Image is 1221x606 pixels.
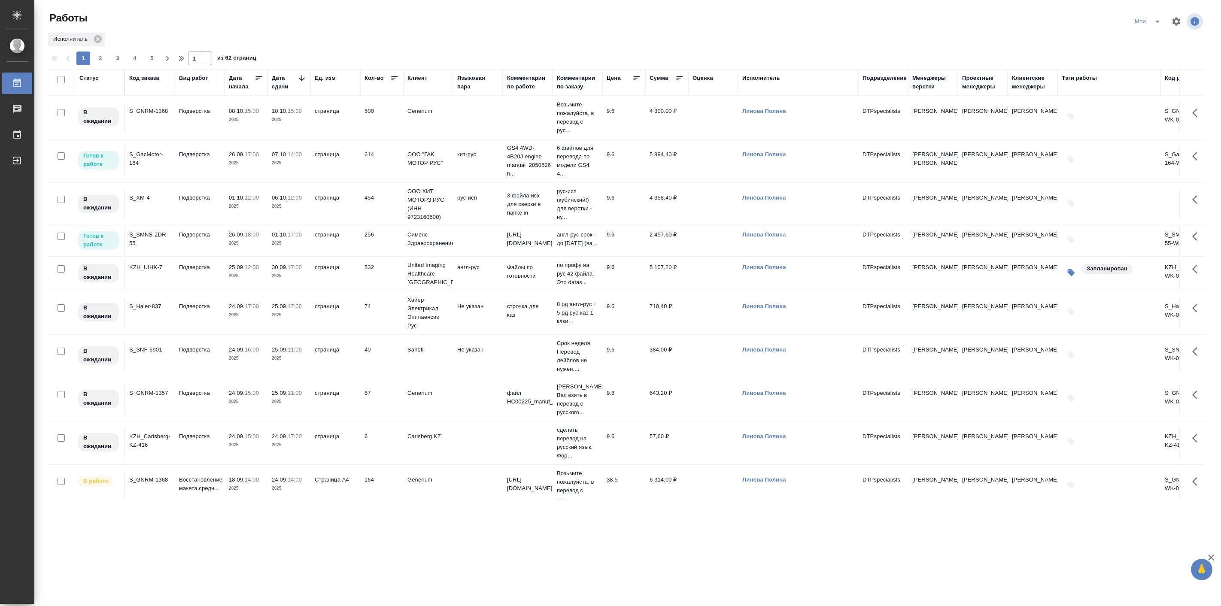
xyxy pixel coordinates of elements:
div: Запланирован [1081,263,1133,275]
p: 06.10, [272,194,288,201]
td: [PERSON_NAME] [958,189,1008,219]
td: S_GNRM-1357-WK-023 [1160,385,1210,415]
p: 07.10, [272,151,288,158]
a: Линова Полина [742,151,786,158]
p: 25.09, [272,303,288,309]
p: файл НС00225_manuf_2 [507,389,548,406]
td: 9.6 [602,259,645,289]
div: Кол-во [364,74,384,82]
td: 38.5 [602,471,645,501]
p: 12:00 [245,194,259,201]
td: 74 [360,298,403,328]
div: Цена [607,74,621,82]
div: Исполнитель может приступить к работе [77,230,120,251]
p: 17:00 [245,303,259,309]
div: Исполнитель выполняет работу [77,476,120,487]
p: Возьмите, пожалуйста, в перевод с рус... [557,100,598,135]
td: 9.6 [602,103,645,133]
p: 2025 [229,397,263,406]
div: Исполнитель назначен, приступать к работе пока рано [77,194,120,214]
div: S_GNRM-1368 [129,107,170,115]
a: Линова Полина [742,231,786,238]
p: 30.09, [272,264,288,270]
td: страница [310,341,360,371]
p: Хайер Электрикал Эпплаенсиз Рус [407,296,449,330]
div: S_Haier-837 [129,302,170,311]
td: [PERSON_NAME] [1008,259,1057,289]
td: 6 314,00 ₽ [645,471,688,501]
div: Исполнитель [48,33,105,46]
p: В ожидании [83,108,114,125]
td: S_SMNS-ZDR-55-WK-020 [1160,226,1210,256]
td: 164 [360,471,403,501]
p: Сименс Здравоохранение [407,230,449,248]
td: 6 [360,428,403,458]
p: 2025 [272,202,306,211]
td: 5 107,20 ₽ [645,259,688,289]
td: страница [310,146,360,176]
p: Sanofi [407,345,449,354]
p: 26.09, [229,151,245,158]
p: Carlsberg KZ [407,432,449,441]
td: 256 [360,226,403,256]
td: DTPspecialists [858,428,908,458]
p: [PERSON_NAME] [912,345,954,354]
p: 2025 [229,354,263,363]
p: Подверстка [179,263,220,272]
div: Дата сдачи [272,74,298,91]
p: Подверстка [179,150,220,159]
p: 2025 [272,397,306,406]
p: 2025 [229,159,263,167]
p: 15:00 [245,433,259,439]
span: 2 [94,54,107,63]
td: 643,20 ₽ [645,385,688,415]
a: Линова Полина [742,346,786,353]
td: страница [310,428,360,458]
td: Не указан [453,298,503,328]
p: [PERSON_NAME] [912,263,954,272]
p: [URL][DOMAIN_NAME].. [507,230,548,248]
p: Готов к работе [83,232,114,249]
td: 9.6 [602,189,645,219]
p: ООО ХИТ МОТОРЗ РУС (ИНН 9723160500) [407,187,449,221]
button: Добавить тэги [1062,345,1081,364]
p: 15:00 [245,108,259,114]
p: 15:00 [245,390,259,396]
td: 9.6 [602,226,645,256]
div: S_GNRM-1357 [129,389,170,397]
span: 🙏 [1194,561,1209,579]
button: Добавить тэги [1062,107,1081,126]
p: 17:00 [288,433,302,439]
td: 57,60 ₽ [645,428,688,458]
td: S_SNF-6901-WK-014 [1160,341,1210,371]
p: 3 файла исх для сверки в папке in [507,191,548,217]
td: [PERSON_NAME] [958,146,1008,176]
div: Исполнитель назначен, приступать к работе пока рано [77,432,120,452]
td: 9.6 [602,298,645,328]
div: Оценка [693,74,713,82]
p: [PERSON_NAME] [912,107,954,115]
td: [PERSON_NAME] [1008,385,1057,415]
td: 500 [360,103,403,133]
div: split button [1132,15,1166,28]
p: 2025 [229,272,263,280]
td: страница [310,226,360,256]
td: S_GacMotor-164-WK-026 [1160,146,1210,176]
div: Клиентские менеджеры [1012,74,1053,91]
p: Запланирован [1087,264,1127,273]
div: Исполнитель назначен, приступать к работе пока рано [77,389,120,409]
div: Тэги работы [1062,74,1097,82]
p: 24.09, [272,433,288,439]
td: DTPspecialists [858,385,908,415]
p: 15:00 [288,108,302,114]
td: [PERSON_NAME] [1008,189,1057,219]
button: Здесь прячутся важные кнопки [1187,471,1208,492]
div: Менеджеры верстки [912,74,954,91]
td: [PERSON_NAME] [958,385,1008,415]
p: Исполнитель [53,35,91,43]
p: 24.09, [229,346,245,353]
div: S_GacMotor-164 [129,150,170,167]
p: ООО "ГАК МОТОР РУС" [407,150,449,167]
p: 14:00 [245,476,259,483]
p: Generium [407,476,449,484]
